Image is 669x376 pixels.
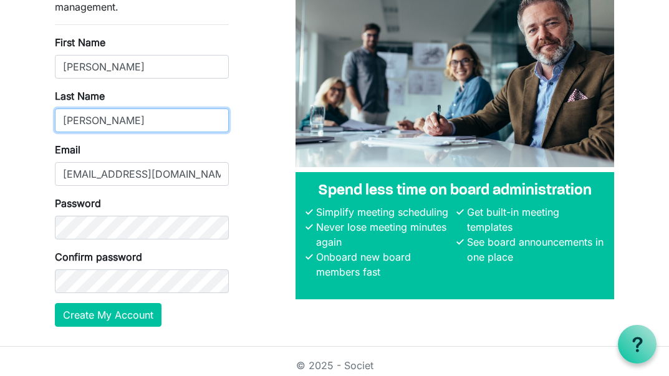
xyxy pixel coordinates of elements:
[296,359,373,372] a: © 2025 - Societ
[55,249,142,264] label: Confirm password
[306,182,604,200] h4: Spend less time on board administration
[55,196,101,211] label: Password
[313,205,454,219] li: Simplify meeting scheduling
[55,303,161,327] button: Create My Account
[55,142,80,157] label: Email
[464,234,605,264] li: See board announcements in one place
[464,205,605,234] li: Get built-in meeting templates
[55,89,105,104] label: Last Name
[313,249,454,279] li: Onboard new board members fast
[313,219,454,249] li: Never lose meeting minutes again
[55,35,105,50] label: First Name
